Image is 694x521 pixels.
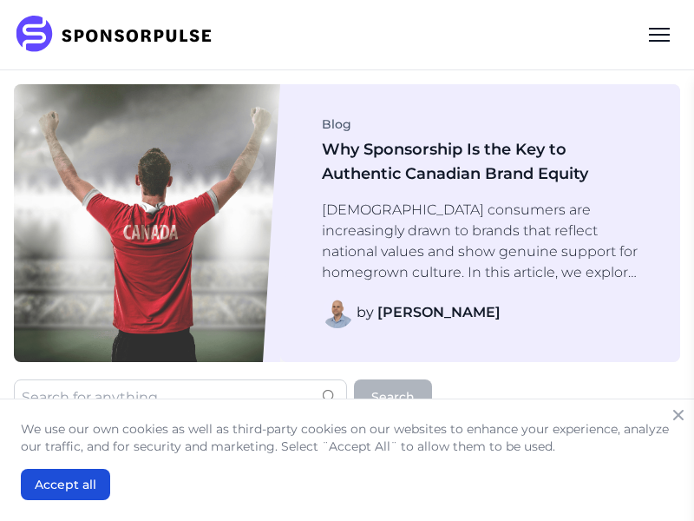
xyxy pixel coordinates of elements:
[14,379,347,414] input: Search for anything
[638,14,680,56] div: Menu
[666,403,691,427] button: Close
[354,379,432,414] button: Search
[21,420,673,455] p: We use our own cookies as well as third-party cookies on our websites to enhance your experience,...
[377,304,501,320] strong: [PERSON_NAME]
[357,302,501,323] span: by
[322,118,645,130] div: Blog
[322,200,645,283] p: [DEMOGRAPHIC_DATA] consumers are increasingly drawn to brands that reflect national values and sh...
[21,469,110,500] button: Accept all
[323,390,337,404] img: search icon
[14,16,225,54] img: SponsorPulse
[322,137,645,186] h1: Why Sponsorship Is the Key to Authentic Canadian Brand Equity
[322,297,353,328] img: Adam Gareau
[14,84,280,362] img: Blog Image
[14,84,680,362] a: Blog ImageBlogWhy Sponsorship Is the Key to Authentic Canadian Brand Equity[DEMOGRAPHIC_DATA] con...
